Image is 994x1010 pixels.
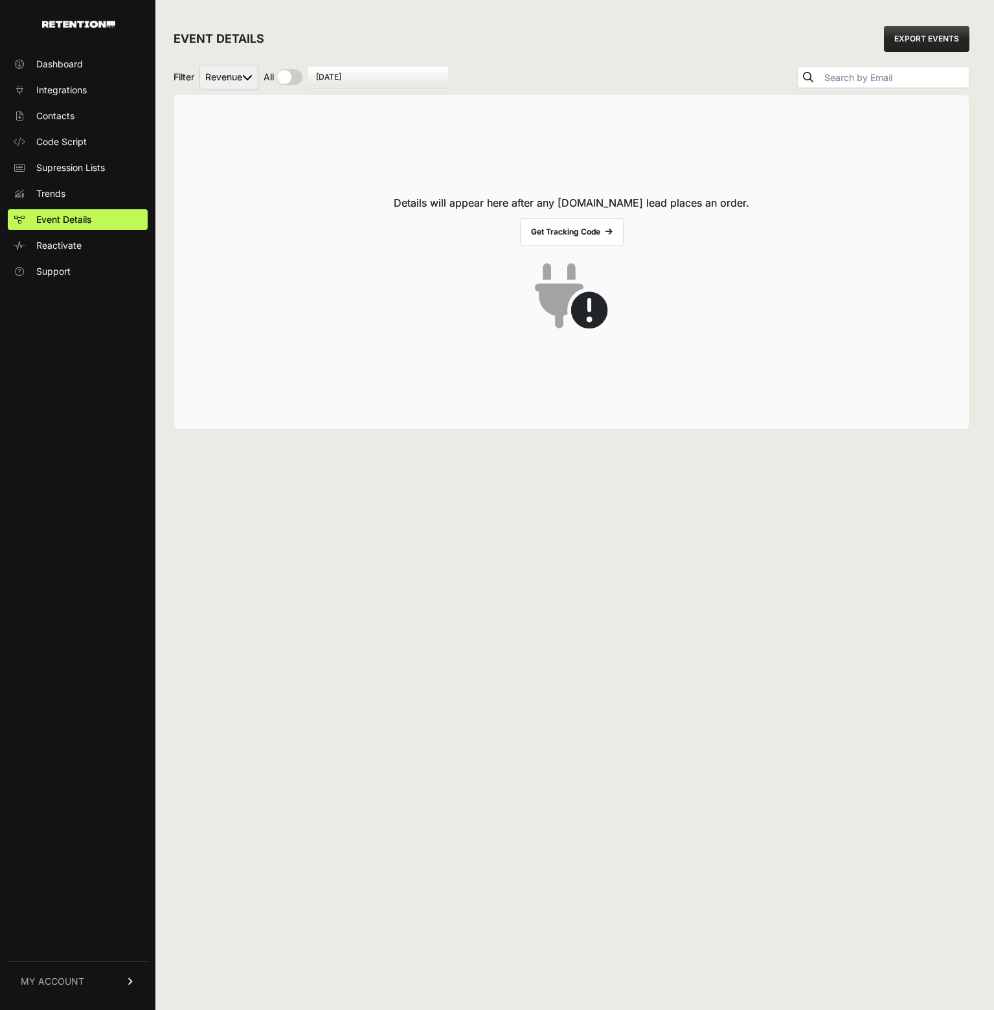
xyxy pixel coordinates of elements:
h2: EVENT DETAILS [174,30,264,48]
span: Contacts [36,109,74,122]
select: Filter [199,65,258,89]
span: Integrations [36,84,87,97]
a: Dashboard [8,54,148,75]
img: Retention.com [42,21,115,28]
a: Code Script [8,132,148,152]
a: Support [8,261,148,282]
span: Event Details [36,213,91,226]
a: Get Tracking Code [520,218,624,246]
a: Event Details [8,209,148,230]
span: Supression Lists [36,161,105,174]
a: Integrations [8,80,148,100]
a: MY ACCOUNT [8,961,148,1001]
span: Support [36,265,71,278]
span: Filter [174,71,194,84]
span: Dashboard [36,58,83,71]
a: Reactivate [8,235,148,256]
span: Reactivate [36,239,82,252]
span: Code Script [36,135,87,148]
a: Contacts [8,106,148,126]
a: Trends [8,183,148,204]
p: Details will appear here after any [DOMAIN_NAME] lead places an order. [394,195,749,211]
a: Supression Lists [8,157,148,178]
span: MY ACCOUNT [21,975,84,988]
a: EXPORT EVENTS [884,26,969,52]
span: Trends [36,187,65,200]
input: Search by Email [822,69,969,87]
